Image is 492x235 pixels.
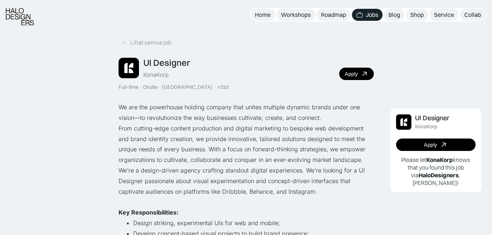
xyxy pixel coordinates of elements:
[162,84,213,90] div: [GEOGRAPHIC_DATA]
[119,165,374,197] p: We’re a design-driven agency crafting standout digital experiences. We’re looking for a UI Design...
[415,124,437,130] div: KonaKorp
[143,57,190,68] div: UI Designer
[410,11,424,19] div: Shop
[317,9,350,21] a: Roadmap
[213,84,216,90] div: ·
[217,84,229,90] div: >25d
[276,9,315,21] a: Workshops
[143,84,158,90] div: Onsite
[119,37,174,49] a: Lihat semua job
[388,11,400,19] div: Blog
[255,11,271,19] div: Home
[119,209,178,216] strong: Key Responsibilities:
[133,218,374,228] li: Design striking, experimental UIs for web and mobile;
[396,114,411,130] img: Job Image
[345,71,358,77] div: Apply
[426,156,453,163] b: KonaKorp
[419,171,459,179] b: HaloDesigners
[321,11,346,19] div: Roadmap
[119,58,139,78] img: Job Image
[464,11,481,19] div: Collab
[430,9,458,21] a: Service
[352,9,383,21] a: Jobs
[434,11,454,19] div: Service
[396,139,476,151] a: Apply
[119,123,374,165] p: From cutting-edge content production and digital marketing to bespoke web development and brand i...
[339,68,374,80] a: Apply
[281,11,311,19] div: Workshops
[366,11,378,19] div: Jobs
[396,156,476,186] p: Please let knows that you found this job via , [PERSON_NAME]!
[251,9,275,21] a: Home
[406,9,428,21] a: Shop
[143,71,168,79] div: KonaKorp
[119,197,374,207] p: ‍
[415,114,449,122] div: UI Designer
[119,84,139,90] div: Full-time
[158,84,161,90] div: ·
[384,9,404,21] a: Blog
[460,9,485,21] a: Collab
[424,142,437,148] div: Apply
[119,102,374,123] p: We are the powerhouse holding company that unites multiple dynamic brands under one vision—to rev...
[139,84,142,90] div: ·
[130,39,171,46] div: Lihat semua job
